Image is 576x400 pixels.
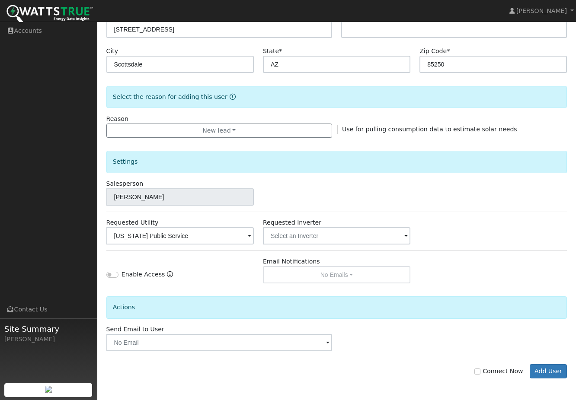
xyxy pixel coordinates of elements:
label: Salesperson [106,179,144,188]
a: Enable Access [167,270,173,283]
span: Required [447,48,450,54]
input: Select an Inverter [263,227,410,244]
a: Reason for new user [227,93,236,100]
label: Connect Now [474,367,523,376]
label: Email Notifications [263,257,320,266]
img: WattsTrue [6,5,93,24]
label: Reason [106,114,128,124]
span: Site Summary [4,323,93,335]
label: City [106,47,118,56]
div: Settings [106,151,567,173]
label: Send Email to User [106,325,164,334]
div: [PERSON_NAME] [4,335,93,344]
label: Requested Inverter [263,218,321,227]
input: Select a User [106,188,254,206]
span: Required [279,48,282,54]
label: Enable Access [122,270,165,279]
input: Connect Now [474,368,480,375]
img: retrieve [45,386,52,393]
label: State [263,47,282,56]
button: New lead [106,124,332,138]
div: Actions [106,296,567,318]
label: Zip Code [419,47,450,56]
button: Add User [530,364,567,379]
div: Select the reason for adding this user [106,86,567,108]
input: Select a Utility [106,227,254,244]
label: Requested Utility [106,218,159,227]
span: Use for pulling consumption data to estimate solar needs [342,126,517,133]
input: No Email [106,334,332,351]
span: [PERSON_NAME] [516,7,567,14]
